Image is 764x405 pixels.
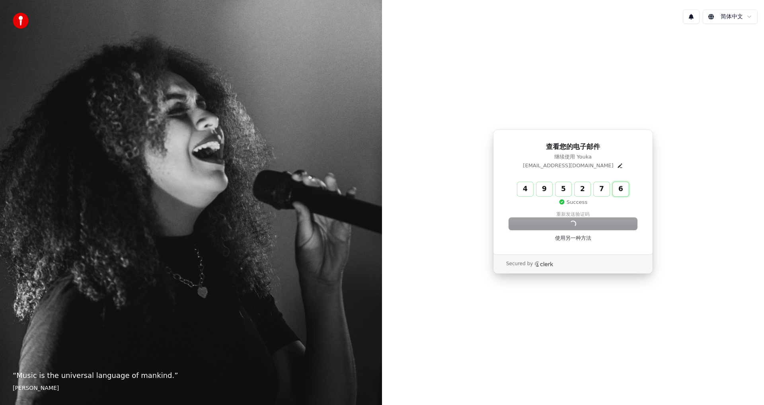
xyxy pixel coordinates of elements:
[13,13,29,29] img: youka
[13,370,369,381] p: “ Music is the universal language of mankind. ”
[13,384,369,392] footer: [PERSON_NAME]
[517,182,645,196] input: Enter verification code
[506,261,533,267] p: Secured by
[559,199,587,206] p: Success
[523,162,613,169] p: [EMAIL_ADDRESS][DOMAIN_NAME]
[509,142,637,152] h1: 查看您的电子邮件
[509,153,637,160] p: 继续使用 Youka
[555,235,591,242] a: 使用另一种方法
[617,162,623,169] button: Edit
[534,261,554,267] a: Clerk logo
